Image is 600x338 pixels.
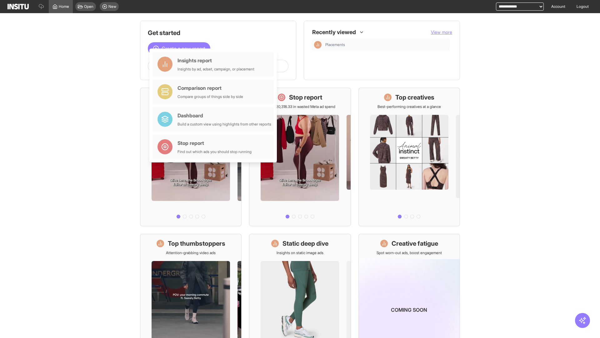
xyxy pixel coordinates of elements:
[358,88,460,226] a: Top creativesBest-performing creatives at a glance
[166,250,216,255] p: Attention-grabbing video ads
[177,94,243,99] div: Compare groups of things side by side
[148,42,210,55] button: Create a new report
[325,42,447,47] span: Placements
[377,104,441,109] p: Best-performing creatives at a glance
[168,239,225,248] h1: Top thumbstoppers
[177,84,243,92] div: Comparison report
[395,93,434,102] h1: Top creatives
[162,45,205,52] span: Create a new report
[249,88,351,226] a: Stop reportSave £20,318.33 in wasted Meta ad spend
[140,88,242,226] a: What's live nowSee all active ads instantly
[177,149,252,154] div: Find out which ads you should stop running
[148,28,288,37] h1: Get started
[108,4,116,9] span: New
[282,239,328,248] h1: Static deep dive
[177,112,271,119] div: Dashboard
[177,57,254,64] div: Insights report
[177,139,252,147] div: Stop report
[59,4,69,9] span: Home
[177,67,254,72] div: Insights by ad, adset, campaign, or placement
[265,104,335,109] p: Save £20,318.33 in wasted Meta ad spend
[289,93,322,102] h1: Stop report
[7,4,29,9] img: Logo
[314,41,322,49] div: Insights
[325,42,345,47] span: Placements
[277,250,323,255] p: Insights on static image ads
[177,122,271,127] div: Build a custom view using highlights from other reports
[431,29,452,35] button: View more
[84,4,93,9] span: Open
